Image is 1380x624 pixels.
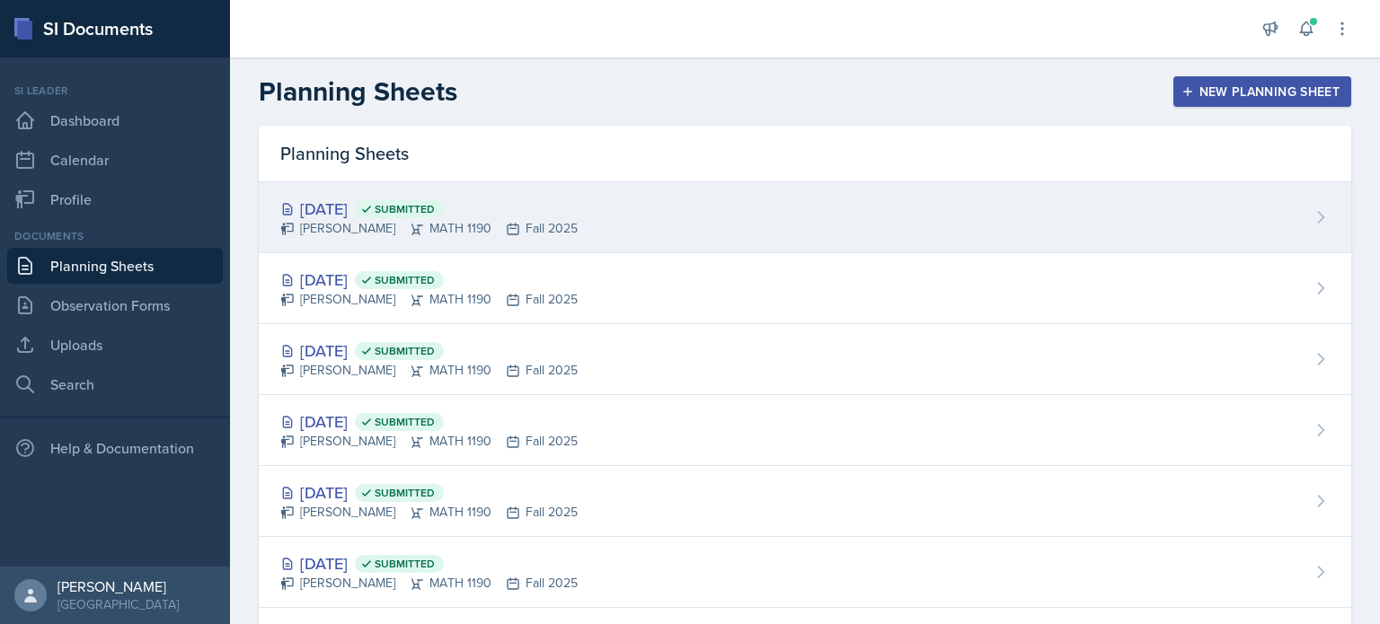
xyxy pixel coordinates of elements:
[7,248,223,284] a: Planning Sheets
[7,83,223,99] div: Si leader
[259,182,1351,253] a: [DATE] Submitted [PERSON_NAME]MATH 1190Fall 2025
[375,273,435,287] span: Submitted
[7,366,223,402] a: Search
[280,361,578,380] div: [PERSON_NAME] MATH 1190 Fall 2025
[259,324,1351,395] a: [DATE] Submitted [PERSON_NAME]MATH 1190Fall 2025
[259,126,1351,182] div: Planning Sheets
[259,395,1351,466] a: [DATE] Submitted [PERSON_NAME]MATH 1190Fall 2025
[7,228,223,244] div: Documents
[280,197,578,221] div: [DATE]
[280,290,578,309] div: [PERSON_NAME] MATH 1190 Fall 2025
[375,486,435,500] span: Submitted
[1185,84,1340,99] div: New Planning Sheet
[7,102,223,138] a: Dashboard
[259,537,1351,608] a: [DATE] Submitted [PERSON_NAME]MATH 1190Fall 2025
[7,181,223,217] a: Profile
[7,430,223,466] div: Help & Documentation
[1173,76,1351,107] button: New Planning Sheet
[57,577,179,595] div: [PERSON_NAME]
[280,503,578,522] div: [PERSON_NAME] MATH 1190 Fall 2025
[280,551,578,576] div: [DATE]
[280,574,578,593] div: [PERSON_NAME] MATH 1190 Fall 2025
[7,287,223,323] a: Observation Forms
[7,142,223,178] a: Calendar
[259,253,1351,324] a: [DATE] Submitted [PERSON_NAME]MATH 1190Fall 2025
[57,595,179,613] div: [GEOGRAPHIC_DATA]
[259,75,457,108] h2: Planning Sheets
[280,219,578,238] div: [PERSON_NAME] MATH 1190 Fall 2025
[375,202,435,216] span: Submitted
[7,327,223,363] a: Uploads
[375,344,435,358] span: Submitted
[259,466,1351,537] a: [DATE] Submitted [PERSON_NAME]MATH 1190Fall 2025
[280,409,578,434] div: [DATE]
[375,415,435,429] span: Submitted
[280,268,578,292] div: [DATE]
[375,557,435,571] span: Submitted
[280,432,578,451] div: [PERSON_NAME] MATH 1190 Fall 2025
[280,480,578,505] div: [DATE]
[280,338,578,363] div: [DATE]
